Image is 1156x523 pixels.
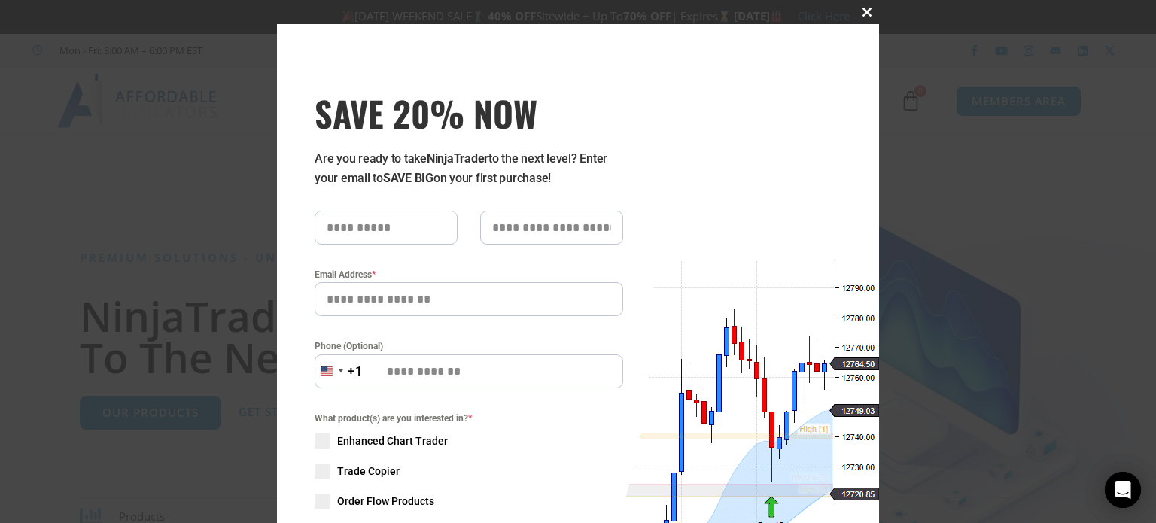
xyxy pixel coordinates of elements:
span: SAVE 20% NOW [315,92,623,134]
div: Open Intercom Messenger [1105,472,1141,508]
label: Enhanced Chart Trader [315,433,623,449]
p: Are you ready to take to the next level? Enter your email to on your first purchase! [315,149,623,188]
label: Phone (Optional) [315,339,623,354]
label: Email Address [315,267,623,282]
button: Selected country [315,354,363,388]
label: Trade Copier [315,464,623,479]
div: +1 [348,362,363,382]
span: Trade Copier [337,464,400,479]
strong: SAVE BIG [383,171,433,185]
span: Order Flow Products [337,494,434,509]
span: Enhanced Chart Trader [337,433,448,449]
span: What product(s) are you interested in? [315,411,623,426]
strong: NinjaTrader [427,151,488,166]
label: Order Flow Products [315,494,623,509]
